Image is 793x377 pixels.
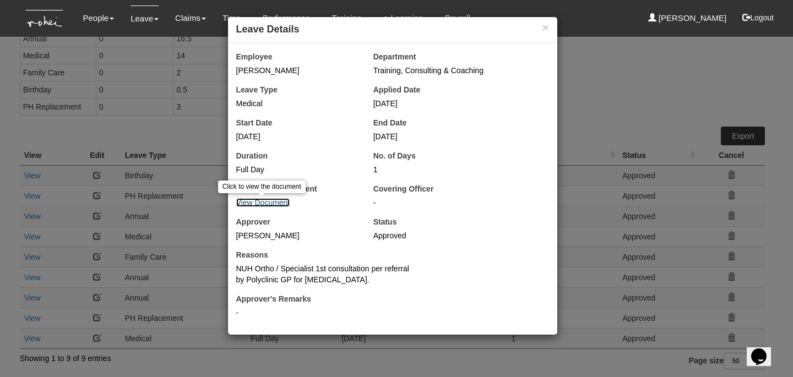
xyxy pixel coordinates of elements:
[236,216,270,227] label: Approver
[236,150,268,161] label: Duration
[373,131,494,142] div: [DATE]
[236,249,268,260] label: Reasons
[236,117,273,128] label: Start Date
[236,24,300,35] b: Leave Details
[236,84,278,95] label: Leave Type
[218,181,306,193] div: Click to view the document
[373,197,549,208] div: -
[373,150,416,161] label: No. of Days
[373,117,407,128] label: End Date
[373,65,549,76] div: Training, Consulting & Coaching
[236,198,290,207] a: View Document
[236,307,549,318] div: -
[236,65,357,76] div: [PERSON_NAME]
[373,164,494,175] div: 1
[236,98,357,109] div: Medical
[373,98,494,109] div: [DATE]
[542,21,548,33] button: ×
[373,183,434,194] label: Covering Officer
[236,131,357,142] div: [DATE]
[373,84,421,95] label: Applied Date
[236,293,311,304] label: Approver's Remarks
[373,216,397,227] label: Status
[236,164,357,175] div: Full Day
[747,333,782,366] iframe: chat widget
[236,263,412,285] div: NUH Ortho / Specialist 1st consultation per referral by Polyclinic GP for [MEDICAL_DATA].
[373,230,494,241] div: Approved
[236,51,273,62] label: Employee
[236,230,357,241] div: [PERSON_NAME]
[373,51,416,62] label: Department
